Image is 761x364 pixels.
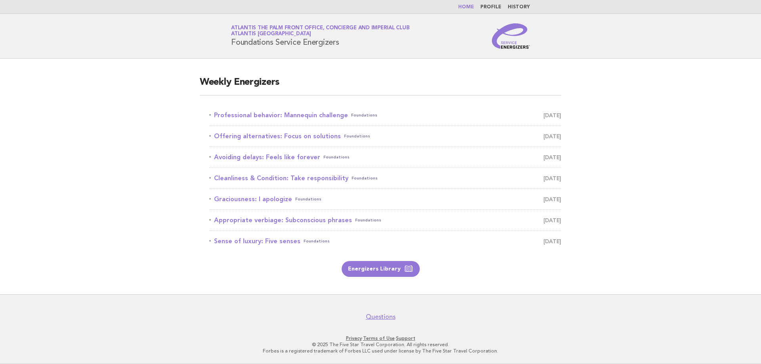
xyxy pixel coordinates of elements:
[209,215,561,226] a: Appropriate verbiage: Subconscious phrasesFoundations [DATE]
[543,236,561,247] span: [DATE]
[200,76,561,95] h2: Weekly Energizers
[209,110,561,121] a: Professional behavior: Mannequin challengeFoundations [DATE]
[342,261,420,277] a: Energizers Library
[323,152,350,163] span: Foundations
[543,131,561,142] span: [DATE]
[231,26,409,46] h1: Foundations Service Energizers
[363,335,395,341] a: Terms of Use
[304,236,330,247] span: Foundations
[138,341,623,348] p: © 2025 The Five Star Travel Corporation. All rights reserved.
[346,335,362,341] a: Privacy
[543,110,561,121] span: [DATE]
[209,173,561,184] a: Cleanliness & Condition: Take responsibilityFoundations [DATE]
[209,152,561,163] a: Avoiding delays: Feels like foreverFoundations [DATE]
[295,194,321,205] span: Foundations
[508,5,530,10] a: History
[543,152,561,163] span: [DATE]
[355,215,381,226] span: Foundations
[366,313,396,321] a: Questions
[231,25,409,36] a: Atlantis The Palm Front Office, Concierge and Imperial ClubAtlantis [GEOGRAPHIC_DATA]
[209,194,561,205] a: Graciousness: I apologizeFoundations [DATE]
[396,335,415,341] a: Support
[458,5,474,10] a: Home
[352,173,378,184] span: Foundations
[351,110,377,121] span: Foundations
[480,5,501,10] a: Profile
[138,335,623,341] p: · ·
[231,32,311,37] span: Atlantis [GEOGRAPHIC_DATA]
[209,131,561,142] a: Offering alternatives: Focus on solutionsFoundations [DATE]
[209,236,561,247] a: Sense of luxury: Five sensesFoundations [DATE]
[543,215,561,226] span: [DATE]
[138,348,623,354] p: Forbes is a registered trademark of Forbes LLC used under license by The Five Star Travel Corpora...
[492,23,530,49] img: Service Energizers
[543,194,561,205] span: [DATE]
[344,131,370,142] span: Foundations
[543,173,561,184] span: [DATE]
